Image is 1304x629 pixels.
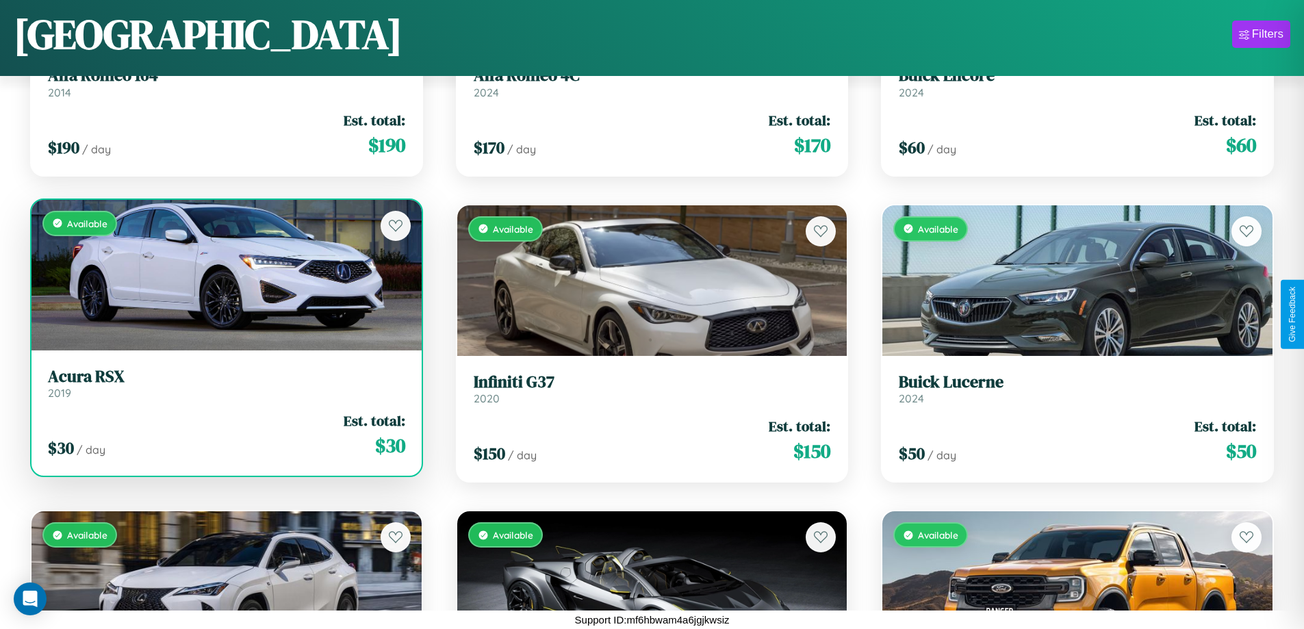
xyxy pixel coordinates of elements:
[793,437,830,465] span: $ 150
[918,223,958,235] span: Available
[474,372,831,392] h3: Infiniti G37
[899,372,1256,406] a: Buick Lucerne2024
[769,110,830,130] span: Est. total:
[474,66,831,86] h3: Alfa Romeo 4C
[899,86,924,99] span: 2024
[67,218,107,229] span: Available
[899,136,925,159] span: $ 60
[575,611,730,629] p: Support ID: mf6hbwam4a6jgjkwsiz
[474,86,499,99] span: 2024
[493,529,533,541] span: Available
[1288,287,1297,342] div: Give Feedback
[48,367,405,387] h3: Acura RSX
[899,66,1256,86] h3: Buick Encore
[1226,131,1256,159] span: $ 60
[82,142,111,156] span: / day
[899,66,1256,99] a: Buick Encore2024
[507,142,536,156] span: / day
[928,142,956,156] span: / day
[375,432,405,459] span: $ 30
[48,367,405,400] a: Acura RSX2019
[48,66,405,99] a: Alfa Romeo 1642014
[493,223,533,235] span: Available
[1194,416,1256,436] span: Est. total:
[474,391,500,405] span: 2020
[794,131,830,159] span: $ 170
[1194,110,1256,130] span: Est. total:
[899,442,925,465] span: $ 50
[14,582,47,615] div: Open Intercom Messenger
[899,391,924,405] span: 2024
[67,529,107,541] span: Available
[48,386,71,400] span: 2019
[1232,21,1290,48] button: Filters
[48,437,74,459] span: $ 30
[1226,437,1256,465] span: $ 50
[474,66,831,99] a: Alfa Romeo 4C2024
[899,372,1256,392] h3: Buick Lucerne
[344,110,405,130] span: Est. total:
[474,136,504,159] span: $ 170
[48,66,405,86] h3: Alfa Romeo 164
[769,416,830,436] span: Est. total:
[48,86,71,99] span: 2014
[48,136,79,159] span: $ 190
[928,448,956,462] span: / day
[1252,27,1283,41] div: Filters
[368,131,405,159] span: $ 190
[14,6,402,62] h1: [GEOGRAPHIC_DATA]
[918,529,958,541] span: Available
[344,411,405,431] span: Est. total:
[474,372,831,406] a: Infiniti G372020
[77,443,105,457] span: / day
[474,442,505,465] span: $ 150
[508,448,537,462] span: / day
